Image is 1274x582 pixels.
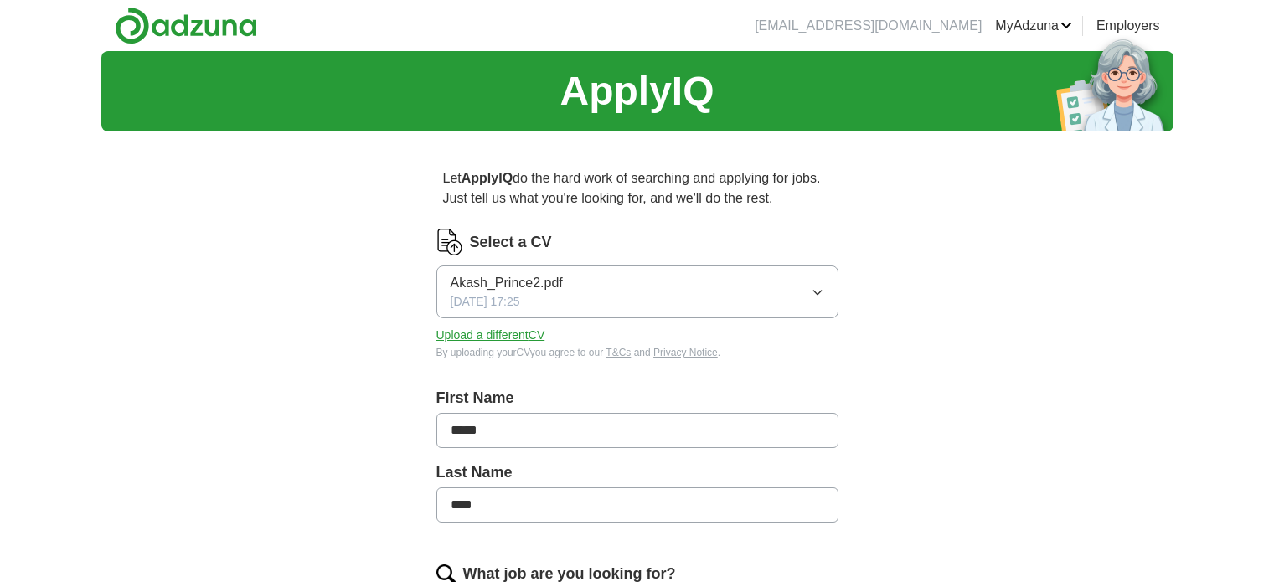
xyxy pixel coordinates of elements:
[462,171,513,185] strong: ApplyIQ
[436,345,838,360] div: By uploading your CV you agree to our and .
[606,347,631,358] a: T&Cs
[653,347,718,358] a: Privacy Notice
[995,16,1072,36] a: MyAdzuna
[436,387,838,409] label: First Name
[436,327,545,344] button: Upload a differentCV
[1096,16,1160,36] a: Employers
[436,162,838,215] p: Let do the hard work of searching and applying for jobs. Just tell us what you're looking for, an...
[115,7,257,44] img: Adzuna logo
[451,293,520,311] span: [DATE] 17:25
[451,273,563,293] span: Akash_Prince2.pdf
[755,16,982,36] li: [EMAIL_ADDRESS][DOMAIN_NAME]
[436,461,838,484] label: Last Name
[470,231,552,254] label: Select a CV
[436,265,838,318] button: Akash_Prince2.pdf[DATE] 17:25
[560,61,714,121] h1: ApplyIQ
[436,229,463,255] img: CV Icon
